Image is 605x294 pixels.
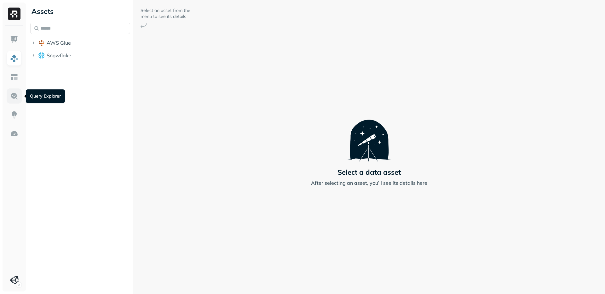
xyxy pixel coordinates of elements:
[10,111,18,119] img: Insights
[311,179,427,187] p: After selecting an asset, you’ll see its details here
[10,35,18,43] img: Dashboard
[30,6,130,16] div: Assets
[38,52,45,58] img: root
[10,73,18,81] img: Asset Explorer
[141,8,191,20] p: Select an asset from the menu to see its details
[141,23,147,28] img: Arrow
[10,276,19,285] img: Unity
[47,40,71,46] span: AWS Glue
[10,92,18,100] img: Query Explorer
[348,107,391,161] img: Telescope
[38,40,45,46] img: root
[30,38,130,48] button: AWS Glue
[30,50,130,60] button: Snowflake
[26,89,65,103] div: Query Explorer
[10,130,18,138] img: Optimization
[47,52,71,59] span: Snowflake
[8,8,20,20] img: Ryft
[337,168,401,177] p: Select a data asset
[10,54,18,62] img: Assets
